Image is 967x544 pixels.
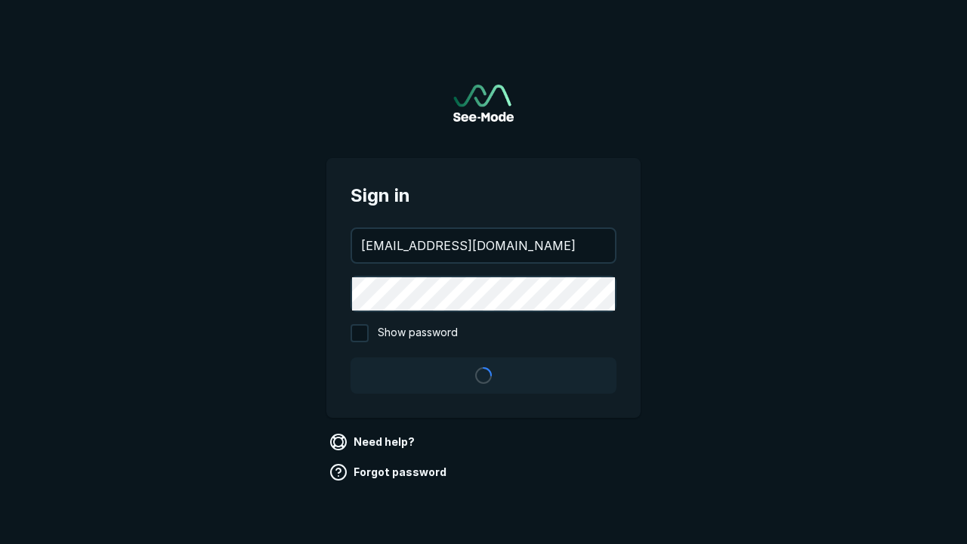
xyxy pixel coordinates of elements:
a: Go to sign in [453,85,514,122]
img: See-Mode Logo [453,85,514,122]
a: Need help? [326,430,421,454]
a: Forgot password [326,460,453,484]
span: Sign in [351,182,616,209]
input: your@email.com [352,229,615,262]
span: Show password [378,324,458,342]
